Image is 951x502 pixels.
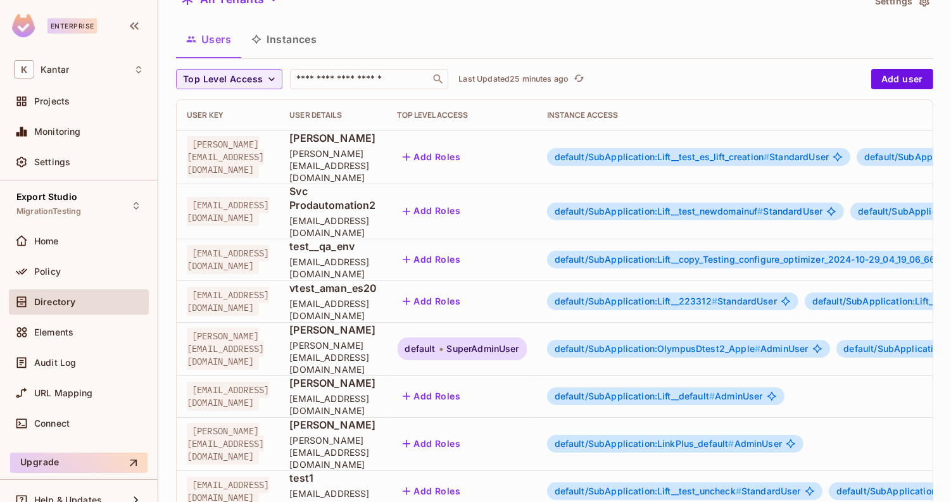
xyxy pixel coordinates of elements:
[41,65,69,75] span: Workspace: Kantar
[34,418,70,429] span: Connect
[555,296,777,306] span: StandardUser
[555,438,734,449] span: default/SubApplication:LinkPlus_default
[757,206,763,216] span: #
[555,439,782,449] span: AdminUser
[289,281,377,295] span: vtest_aman_es20
[555,391,715,401] span: default/SubApplication:Lift__default
[289,339,377,375] span: [PERSON_NAME][EMAIL_ADDRESS][DOMAIN_NAME]
[398,110,527,120] div: Top Level Access
[871,69,933,89] button: Add user
[289,298,377,322] span: [EMAIL_ADDRESS][DOMAIN_NAME]
[398,249,466,270] button: Add Roles
[176,23,241,55] button: Users
[34,358,76,368] span: Audit Log
[289,471,377,485] span: test1
[187,382,269,411] span: [EMAIL_ADDRESS][DOMAIN_NAME]
[187,287,269,316] span: [EMAIL_ADDRESS][DOMAIN_NAME]
[34,388,93,398] span: URL Mapping
[398,386,466,406] button: Add Roles
[398,147,466,167] button: Add Roles
[183,72,263,87] span: Top Level Access
[289,376,377,390] span: [PERSON_NAME]
[289,392,377,417] span: [EMAIL_ADDRESS][DOMAIN_NAME]
[241,23,327,55] button: Instances
[447,344,519,354] span: SuperAdminUser
[729,438,734,449] span: #
[187,328,264,370] span: [PERSON_NAME][EMAIL_ADDRESS][DOMAIN_NAME]
[555,296,717,306] span: default/SubApplication:Lift__223312
[555,486,801,496] span: StandardUser
[755,343,760,354] span: #
[289,239,377,253] span: test__qa_env
[289,184,377,212] span: Svc Prodautomation2
[555,486,741,496] span: default/SubApplication:Lift__test_uncheck
[289,131,377,145] span: [PERSON_NAME]
[187,110,269,120] div: User Key
[569,72,586,87] span: Click to refresh data
[289,323,377,337] span: [PERSON_NAME]
[14,60,34,78] span: K
[736,486,741,496] span: #
[176,69,282,89] button: Top Level Access
[289,110,377,120] div: User Details
[289,147,377,184] span: [PERSON_NAME][EMAIL_ADDRESS][DOMAIN_NAME]
[187,136,264,178] span: [PERSON_NAME][EMAIL_ADDRESS][DOMAIN_NAME]
[289,215,377,239] span: [EMAIL_ADDRESS][DOMAIN_NAME]
[555,344,809,354] span: AdminUser
[187,197,269,226] span: [EMAIL_ADDRESS][DOMAIN_NAME]
[555,206,764,216] span: default/SubApplication:Lift__test_newdomainuf
[10,453,148,473] button: Upgrade
[574,73,584,85] span: refresh
[47,18,97,34] div: Enterprise
[34,236,59,246] span: Home
[34,267,61,277] span: Policy
[34,127,81,137] span: Monitoring
[709,391,715,401] span: #
[555,343,760,354] span: default/SubApplication:OlympusDtest2_Apple
[289,418,377,432] span: [PERSON_NAME]
[764,151,769,162] span: #
[555,151,770,162] span: default/SubApplication:Lift__test_es_lift_creation
[34,327,73,337] span: Elements
[398,434,466,454] button: Add Roles
[16,192,77,202] span: Export Studio
[187,245,269,274] span: [EMAIL_ADDRESS][DOMAIN_NAME]
[187,423,264,465] span: [PERSON_NAME][EMAIL_ADDRESS][DOMAIN_NAME]
[712,296,717,306] span: #
[571,72,586,87] button: refresh
[12,14,35,37] img: SReyMgAAAABJRU5ErkJggg==
[555,391,763,401] span: AdminUser
[555,152,829,162] span: StandardUser
[458,74,569,84] p: Last Updated 25 minutes ago
[16,206,81,216] span: MigrationTesting
[34,157,70,167] span: Settings
[555,206,823,216] span: StandardUser
[34,297,75,307] span: Directory
[405,344,436,354] span: default
[398,291,466,311] button: Add Roles
[34,96,70,106] span: Projects
[398,201,466,222] button: Add Roles
[289,434,377,470] span: [PERSON_NAME][EMAIL_ADDRESS][DOMAIN_NAME]
[289,256,377,280] span: [EMAIL_ADDRESS][DOMAIN_NAME]
[398,481,466,501] button: Add Roles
